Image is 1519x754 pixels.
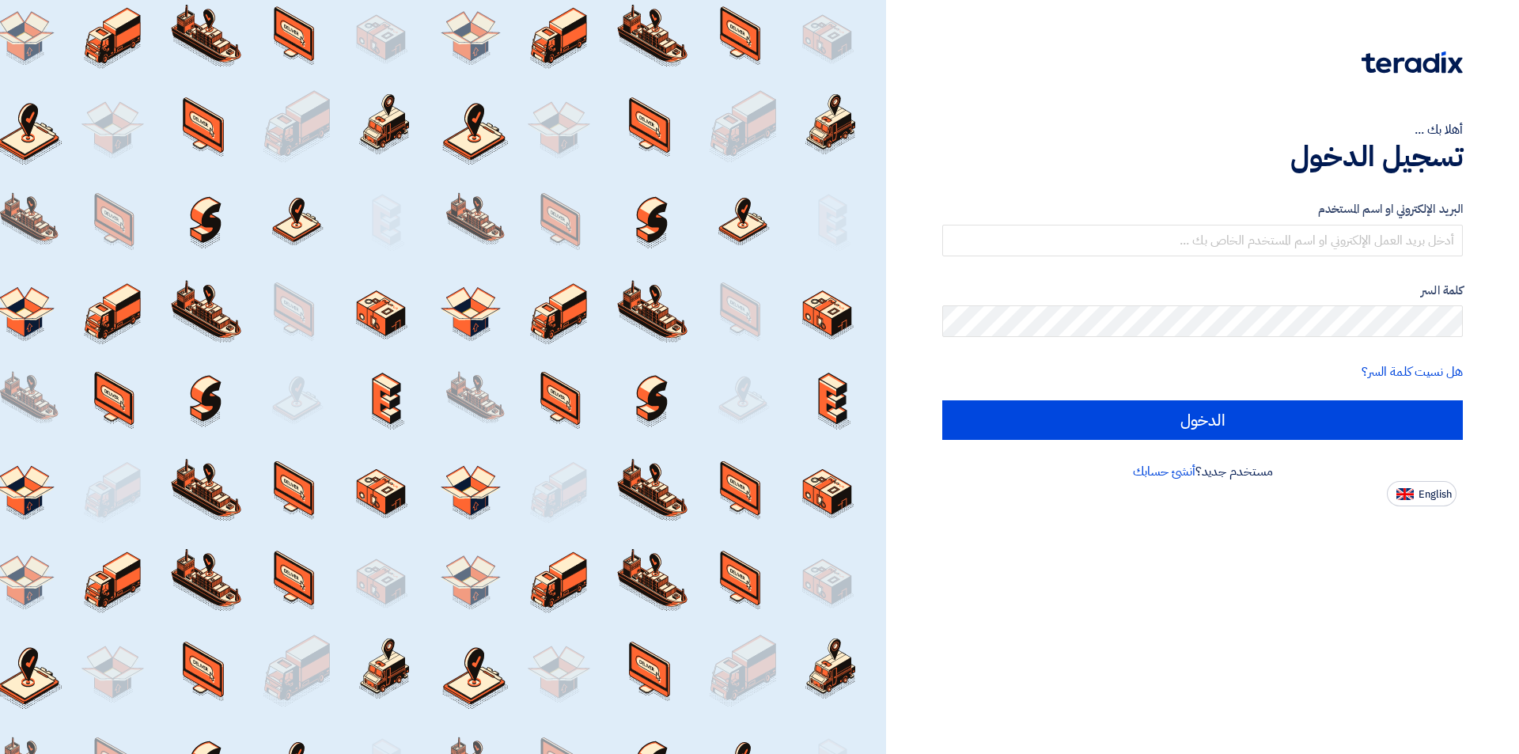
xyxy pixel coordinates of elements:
div: مستخدم جديد؟ [942,462,1463,481]
img: en-US.png [1396,488,1414,500]
a: هل نسيت كلمة السر؟ [1362,362,1463,381]
span: English [1419,489,1452,500]
img: Teradix logo [1362,51,1463,74]
a: أنشئ حسابك [1133,462,1195,481]
input: الدخول [942,400,1463,440]
label: البريد الإلكتروني او اسم المستخدم [942,200,1463,218]
div: أهلا بك ... [942,120,1463,139]
label: كلمة السر [942,282,1463,300]
button: English [1387,481,1456,506]
input: أدخل بريد العمل الإلكتروني او اسم المستخدم الخاص بك ... [942,225,1463,256]
h1: تسجيل الدخول [942,139,1463,174]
